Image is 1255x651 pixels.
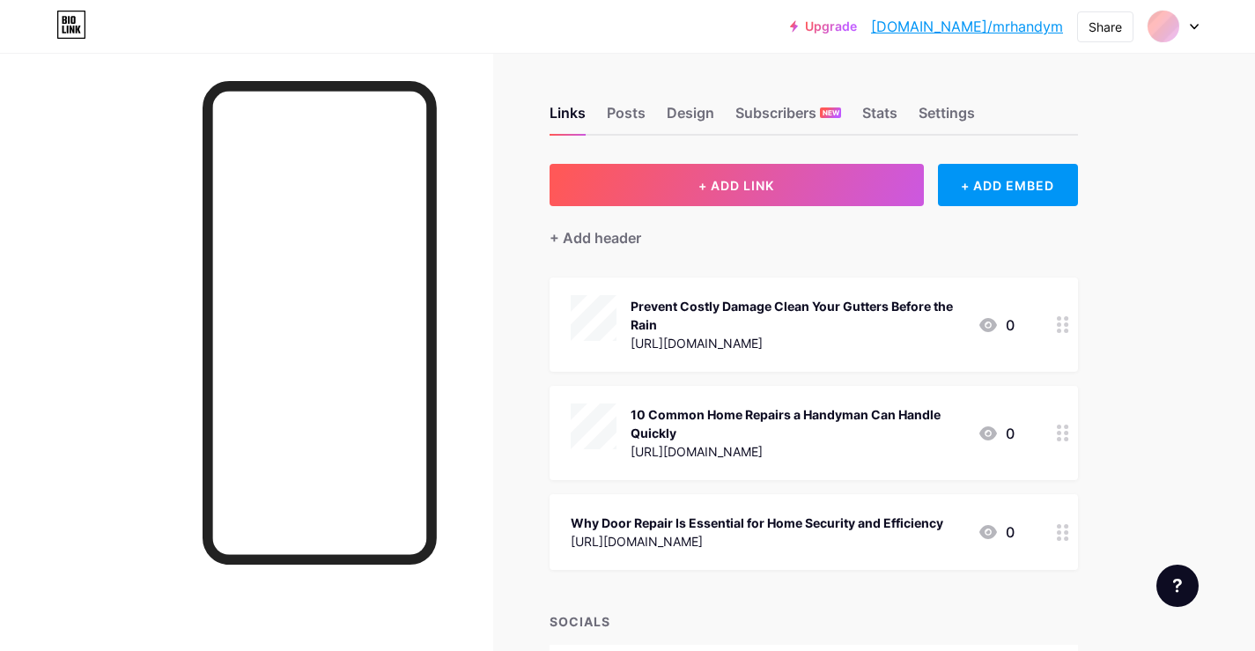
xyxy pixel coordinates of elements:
span: + ADD LINK [698,178,774,193]
div: Links [550,102,586,134]
div: + ADD EMBED [938,164,1078,206]
div: [URL][DOMAIN_NAME] [631,442,963,461]
div: [URL][DOMAIN_NAME] [571,532,943,551]
div: Settings [919,102,975,134]
div: Share [1089,18,1122,36]
span: NEW [823,107,839,118]
button: + ADD LINK [550,164,924,206]
a: [DOMAIN_NAME]/mrhandym [871,16,1063,37]
div: Why Door Repair Is Essential for Home Security and Efficiency [571,514,943,532]
div: Subscribers [735,102,841,134]
div: Design [667,102,714,134]
div: Prevent Costly Damage Clean Your Gutters Before the Rain [631,297,963,334]
div: 10 Common Home Repairs a Handyman Can Handle Quickly [631,405,963,442]
div: 0 [978,314,1015,336]
a: Upgrade [790,19,857,33]
div: Stats [862,102,897,134]
div: 0 [978,522,1015,543]
div: 0 [978,423,1015,444]
div: [URL][DOMAIN_NAME] [631,334,963,352]
div: + Add header [550,227,641,248]
div: Posts [607,102,646,134]
div: SOCIALS [550,612,1078,631]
